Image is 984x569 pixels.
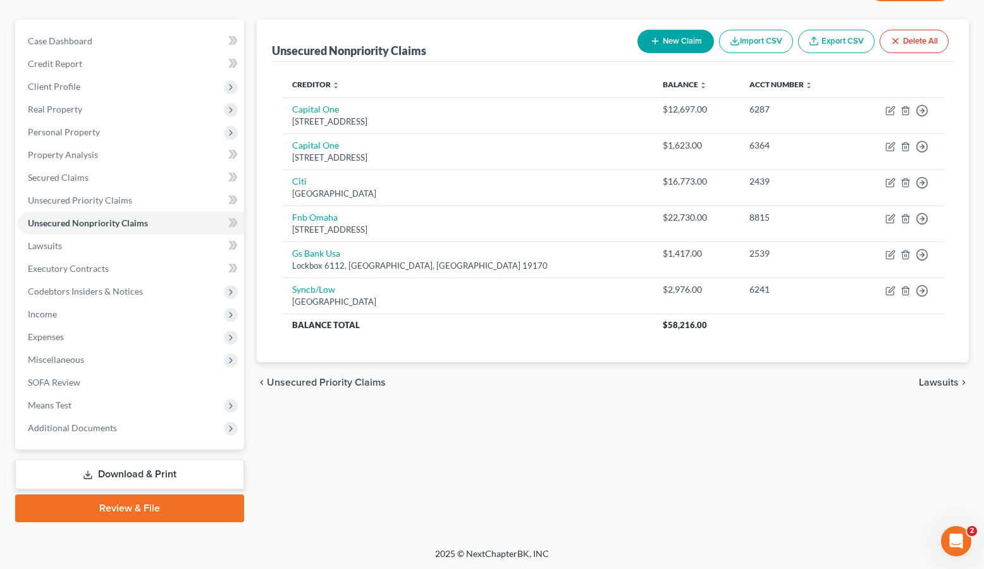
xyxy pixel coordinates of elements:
a: Citi [292,176,307,187]
a: Lawsuits [18,235,244,257]
div: $12,697.00 [663,103,729,116]
div: $22,730.00 [663,211,729,224]
span: Client Profile [28,81,80,92]
i: chevron_left [257,377,267,388]
span: Property Analysis [28,149,98,160]
a: Creditor unfold_more [292,80,340,89]
a: Download & Print [15,460,244,489]
a: Capital One [292,140,339,150]
a: Credit Report [18,52,244,75]
span: Miscellaneous [28,354,84,365]
span: Expenses [28,331,64,342]
div: [STREET_ADDRESS] [292,116,643,128]
div: $16,773.00 [663,175,729,188]
i: unfold_more [332,82,340,89]
span: Case Dashboard [28,35,92,46]
button: Import CSV [719,30,793,53]
span: Codebtors Insiders & Notices [28,286,143,297]
i: unfold_more [805,82,813,89]
div: 6241 [749,283,841,296]
div: 2439 [749,175,841,188]
th: Balance Total [282,314,653,336]
span: Unsecured Priority Claims [267,377,386,388]
i: chevron_right [959,377,969,388]
div: 6364 [749,139,841,152]
span: Unsecured Priority Claims [28,195,132,205]
span: Real Property [28,104,82,114]
a: SOFA Review [18,371,244,394]
a: Syncb/Low [292,284,335,295]
a: Fnb Omaha [292,212,338,223]
div: $1,623.00 [663,139,729,152]
span: Additional Documents [28,422,117,433]
div: Lockbox 6112, [GEOGRAPHIC_DATA], [GEOGRAPHIC_DATA] 19170 [292,260,643,272]
iframe: Intercom live chat [941,526,971,556]
span: SOFA Review [28,377,80,388]
div: 8815 [749,211,841,224]
div: 6287 [749,103,841,116]
div: Unsecured Nonpriority Claims [272,43,426,58]
button: Lawsuits chevron_right [919,377,969,388]
a: Capital One [292,104,339,114]
a: Case Dashboard [18,30,244,52]
div: [STREET_ADDRESS] [292,224,643,236]
span: Lawsuits [919,377,959,388]
span: Secured Claims [28,172,89,183]
span: Credit Report [28,58,82,69]
a: Review & File [15,494,244,522]
button: New Claim [637,30,714,53]
a: Unsecured Nonpriority Claims [18,212,244,235]
a: Export CSV [798,30,875,53]
span: Personal Property [28,126,100,137]
div: $2,976.00 [663,283,729,296]
i: unfold_more [699,82,707,89]
button: Delete All [880,30,949,53]
span: Lawsuits [28,240,62,251]
a: Executory Contracts [18,257,244,280]
span: Unsecured Nonpriority Claims [28,217,148,228]
span: 2 [967,526,977,536]
div: [GEOGRAPHIC_DATA] [292,296,643,308]
span: Means Test [28,400,71,410]
a: Acct Number unfold_more [749,80,813,89]
div: $1,417.00 [663,247,729,260]
div: [STREET_ADDRESS] [292,152,643,164]
a: Unsecured Priority Claims [18,189,244,212]
span: $58,216.00 [663,320,707,330]
a: Balance unfold_more [663,80,707,89]
a: Property Analysis [18,144,244,166]
div: 2539 [749,247,841,260]
a: Secured Claims [18,166,244,189]
span: Executory Contracts [28,263,109,274]
div: [GEOGRAPHIC_DATA] [292,188,643,200]
button: chevron_left Unsecured Priority Claims [257,377,386,388]
a: Gs Bank Usa [292,248,340,259]
span: Income [28,309,57,319]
